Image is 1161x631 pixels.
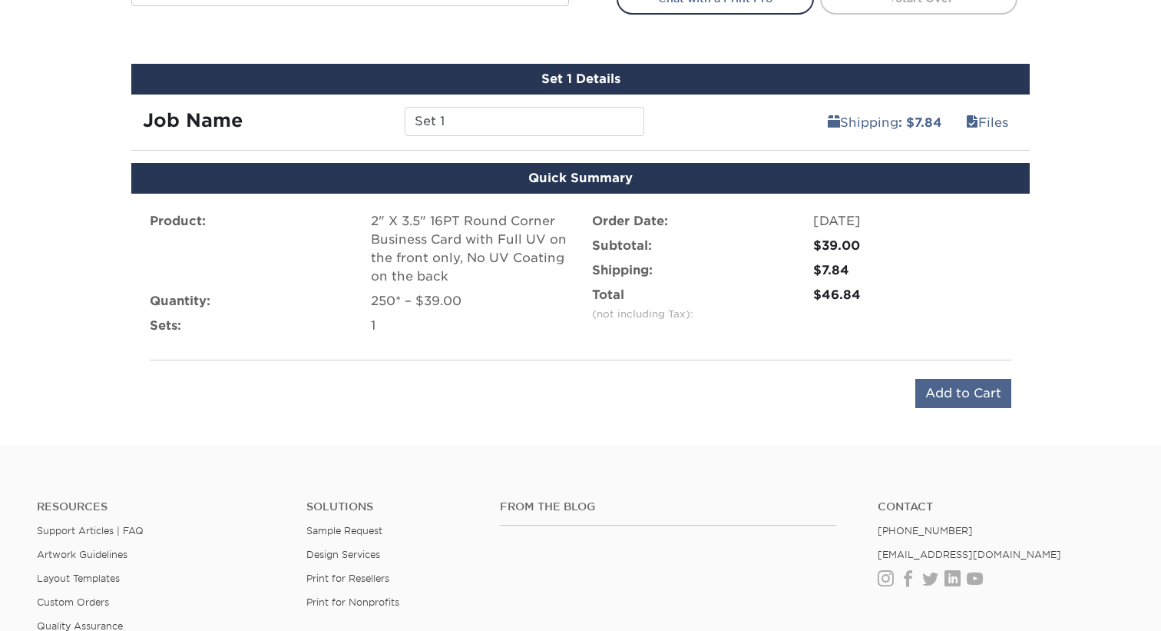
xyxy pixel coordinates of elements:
[371,317,569,335] div: 1
[306,596,399,608] a: Print for Nonprofits
[37,573,120,584] a: Layout Templates
[878,525,973,536] a: [PHONE_NUMBER]
[592,212,668,231] label: Order Date:
[592,237,652,255] label: Subtotal:
[37,596,109,608] a: Custom Orders
[592,286,693,323] label: Total
[150,317,181,335] label: Sets:
[813,261,1011,280] div: $7.84
[37,525,144,536] a: Support Articles | FAQ
[956,107,1018,138] a: Files
[306,573,389,584] a: Print for Resellers
[371,292,569,311] div: 250* – $39.00
[37,500,283,513] h4: Resources
[813,237,1011,255] div: $39.00
[306,525,382,536] a: Sample Request
[813,212,1011,231] div: [DATE]
[818,107,952,138] a: Shipping: $7.84
[828,115,840,130] span: shipping
[966,115,978,130] span: files
[898,115,942,130] b: : $7.84
[592,261,653,280] label: Shipping:
[306,549,380,560] a: Design Services
[878,500,1124,513] a: Contact
[131,64,1030,95] div: Set 1 Details
[371,212,569,286] div: 2" X 3.5" 16PT Round Corner Business Card with Full UV on the front only, No UV Coating on the back
[813,286,1011,304] div: $46.84
[405,107,643,136] input: Enter a job name
[500,500,836,513] h4: From the Blog
[306,500,476,513] h4: Solutions
[143,109,243,131] strong: Job Name
[592,308,693,320] small: (not including Tax):
[37,549,127,560] a: Artwork Guidelines
[131,163,1030,194] div: Quick Summary
[878,549,1061,560] a: [EMAIL_ADDRESS][DOMAIN_NAME]
[915,379,1011,408] input: Add to Cart
[150,292,210,311] label: Quantity:
[150,212,206,231] label: Product:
